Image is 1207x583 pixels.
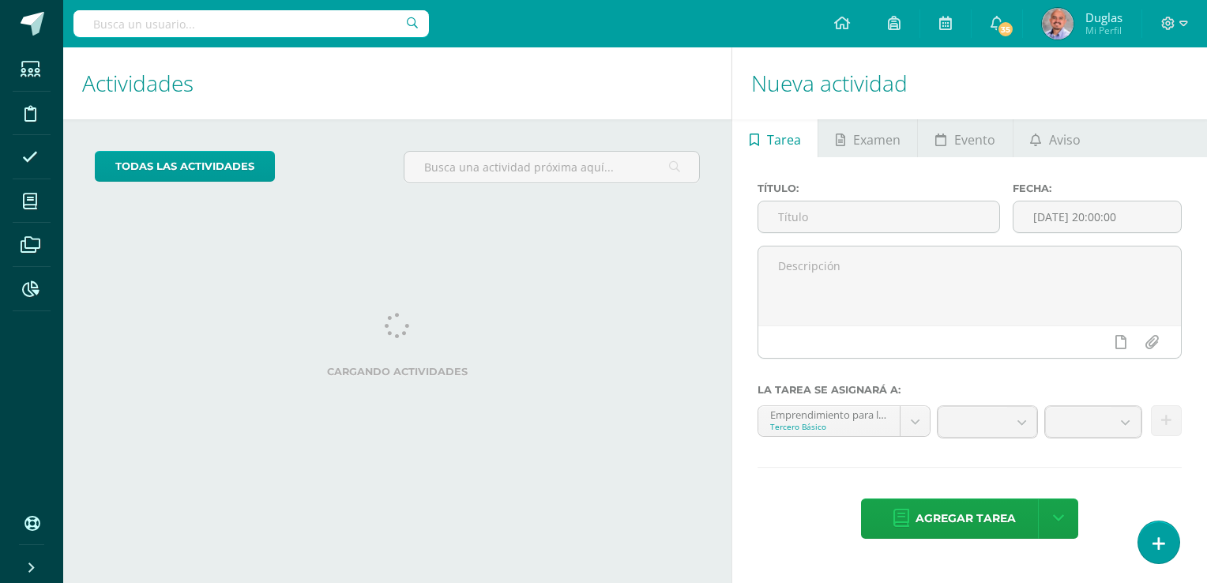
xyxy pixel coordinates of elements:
div: Tercero Básico [770,421,888,432]
input: Fecha de entrega [1013,201,1181,232]
h1: Nueva actividad [751,47,1188,119]
label: La tarea se asignará a: [758,384,1182,396]
h1: Actividades [82,47,713,119]
div: Emprendimiento para la Productividad y Robótica 'A' [770,406,888,421]
span: Evento [954,121,995,159]
a: Tarea [732,119,818,157]
input: Busca un usuario... [73,10,429,37]
a: todas las Actividades [95,151,275,182]
a: Evento [918,119,1012,157]
a: Aviso [1013,119,1098,157]
label: Fecha: [1013,182,1182,194]
label: Cargando actividades [95,366,700,378]
input: Título [758,201,999,232]
span: Tarea [767,121,801,159]
span: 35 [997,21,1014,38]
img: 303f0dfdc36eeea024f29b2ae9d0f183.png [1042,8,1074,39]
label: Título: [758,182,1000,194]
span: Duglas [1085,9,1122,25]
span: Examen [853,121,901,159]
a: Examen [818,119,917,157]
span: Agregar tarea [916,499,1016,538]
input: Busca una actividad próxima aquí... [404,152,699,182]
a: Emprendimiento para la Productividad y Robótica 'A'Tercero Básico [758,406,930,436]
span: Mi Perfil [1085,24,1122,37]
span: Aviso [1049,121,1081,159]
